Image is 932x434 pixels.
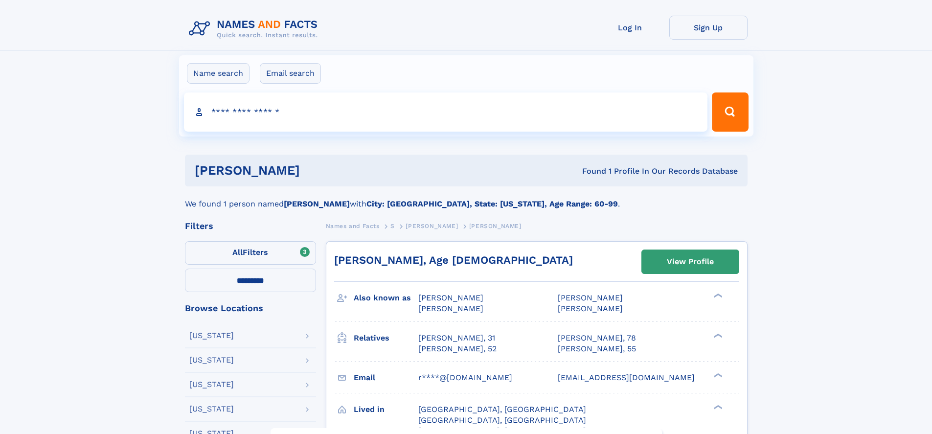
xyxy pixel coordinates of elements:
[642,250,739,274] a: View Profile
[354,290,418,306] h3: Also known as
[711,372,723,378] div: ❯
[189,405,234,413] div: [US_STATE]
[354,401,418,418] h3: Lived in
[558,333,636,343] a: [PERSON_NAME], 78
[558,373,695,382] span: [EMAIL_ADDRESS][DOMAIN_NAME]
[669,16,748,40] a: Sign Up
[418,333,495,343] a: [PERSON_NAME], 31
[406,220,458,232] a: [PERSON_NAME]
[260,63,321,84] label: Email search
[711,332,723,339] div: ❯
[184,92,708,132] input: search input
[418,405,586,414] span: [GEOGRAPHIC_DATA], [GEOGRAPHIC_DATA]
[418,304,483,313] span: [PERSON_NAME]
[711,404,723,410] div: ❯
[185,186,748,210] div: We found 1 person named with .
[406,223,458,229] span: [PERSON_NAME]
[366,199,618,208] b: City: [GEOGRAPHIC_DATA], State: [US_STATE], Age Range: 60-99
[390,223,395,229] span: S
[418,343,497,354] a: [PERSON_NAME], 52
[326,220,380,232] a: Names and Facts
[354,369,418,386] h3: Email
[187,63,250,84] label: Name search
[418,415,586,425] span: [GEOGRAPHIC_DATA], [GEOGRAPHIC_DATA]
[712,92,748,132] button: Search Button
[334,254,573,266] a: [PERSON_NAME], Age [DEMOGRAPHIC_DATA]
[189,332,234,340] div: [US_STATE]
[185,304,316,313] div: Browse Locations
[284,199,350,208] b: [PERSON_NAME]
[195,164,441,177] h1: [PERSON_NAME]
[558,293,623,302] span: [PERSON_NAME]
[189,356,234,364] div: [US_STATE]
[185,16,326,42] img: Logo Names and Facts
[711,293,723,299] div: ❯
[418,293,483,302] span: [PERSON_NAME]
[667,251,714,273] div: View Profile
[558,343,636,354] a: [PERSON_NAME], 55
[469,223,522,229] span: [PERSON_NAME]
[189,381,234,388] div: [US_STATE]
[558,304,623,313] span: [PERSON_NAME]
[232,248,243,257] span: All
[185,241,316,265] label: Filters
[441,166,738,177] div: Found 1 Profile In Our Records Database
[185,222,316,230] div: Filters
[390,220,395,232] a: S
[354,330,418,346] h3: Relatives
[591,16,669,40] a: Log In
